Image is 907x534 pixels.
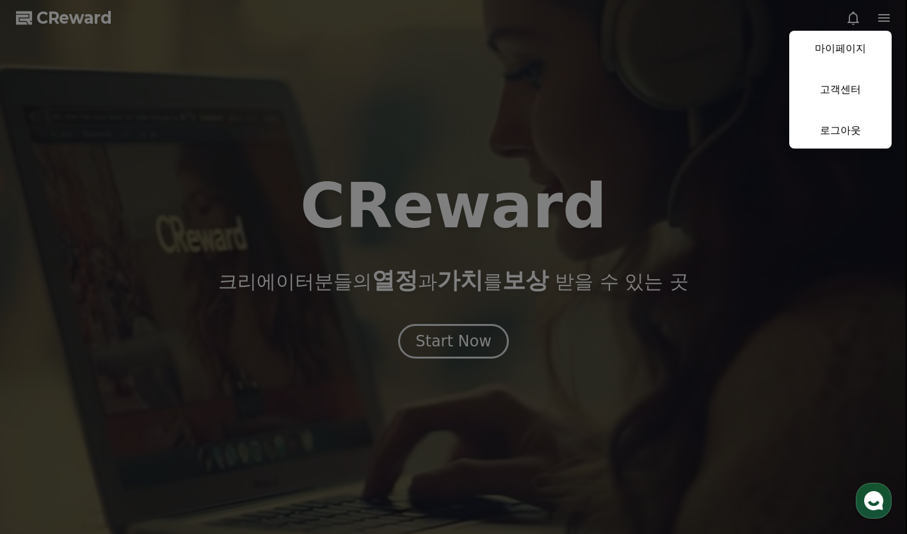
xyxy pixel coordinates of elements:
[4,406,84,438] a: 홈
[789,72,892,108] a: 고객센터
[789,31,892,149] button: 마이페이지 고객센터 로그아웃
[40,425,48,435] span: 홈
[117,426,132,436] span: 대화
[198,425,213,435] span: 설정
[165,406,246,438] a: 설정
[789,31,892,67] a: 마이페이지
[84,406,165,438] a: 대화
[789,113,892,149] a: 로그아웃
